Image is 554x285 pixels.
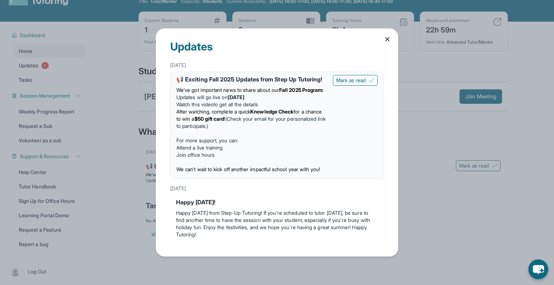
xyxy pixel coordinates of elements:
[224,116,225,122] span: !
[176,75,327,84] div: 📢 Exciting Fall 2025 Updates from Step Up Tutoring!
[176,87,279,93] span: We’ve got important news to share about our
[176,198,378,206] div: Happy [DATE]!
[279,87,324,93] strong: Fall 2025 Program:
[176,101,214,107] a: Watch this video
[176,108,250,115] span: After watching, complete a quick
[176,137,327,144] p: For more support, you can:
[333,75,378,86] button: Mark as read
[176,94,327,101] li: Updates will go live on
[228,94,245,100] strong: [DATE]
[170,59,384,72] div: [DATE]
[369,77,374,83] img: Mark as read
[176,166,320,172] span: We can’t wait to kick off another impactful school year with you!
[176,144,223,151] a: Attend a live training
[176,108,327,130] li: (Check your email for your personalized link to participate.)
[170,182,384,195] div: [DATE]
[170,28,384,59] div: Updates
[176,101,327,108] li: to get all the details
[194,116,224,122] strong: $50 gift card
[176,209,378,238] p: Happy [DATE] from Step-Up Tutoring! If you're scheduled to tutor [DATE], be sure to find another ...
[528,259,548,279] button: chat-button
[336,77,366,84] span: Mark as read
[250,108,294,115] strong: Knowledge Check
[176,152,215,158] a: Join office hours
